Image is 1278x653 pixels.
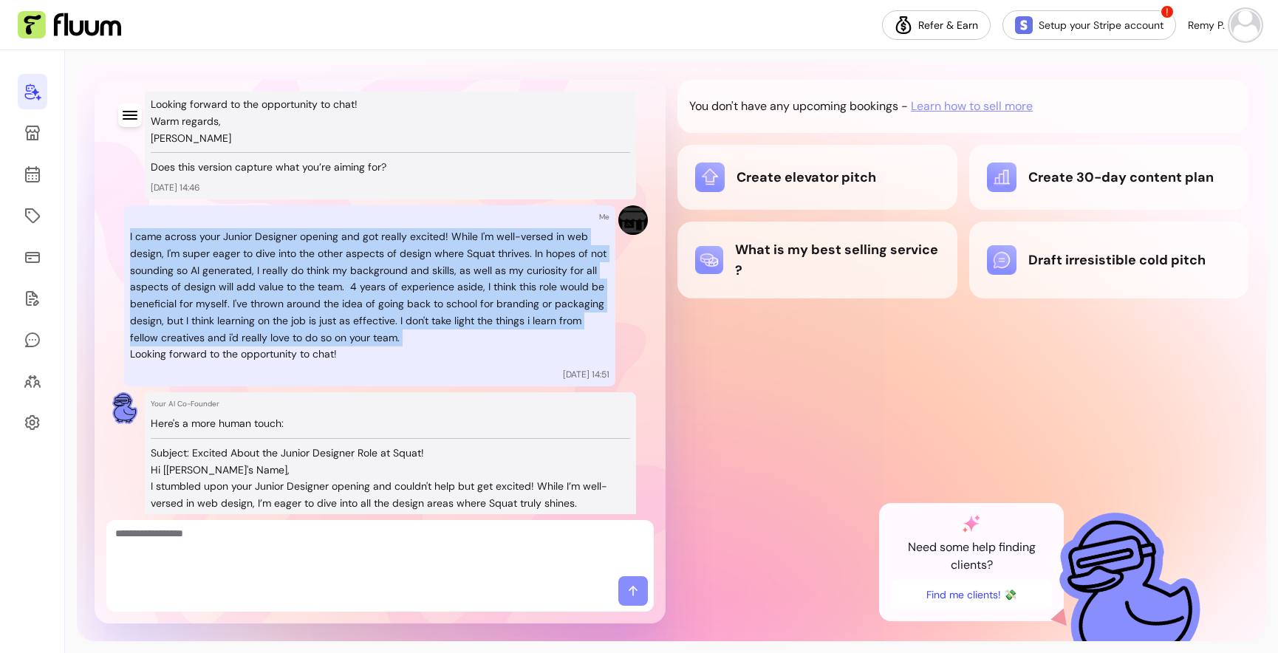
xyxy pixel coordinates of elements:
[599,211,609,222] p: Me
[18,322,47,358] a: My Messages
[618,205,648,235] img: Provider image
[963,515,980,533] img: AI Co-Founder gradient star
[151,462,630,479] p: Hi [[PERSON_NAME]'s Name],
[18,115,47,151] a: Storefront
[18,74,47,109] a: Home
[130,228,609,346] p: I came across your Junior Designer opening and got really excited! While I'm well-versed in web d...
[1231,10,1260,40] img: avatar
[1188,10,1260,40] button: avatarRemy P.
[891,580,1052,609] button: Find me clients! 💸
[1015,16,1033,34] img: Stripe Icon
[695,163,725,192] img: Create elevator pitch
[563,369,609,380] p: [DATE] 14:51
[151,159,630,176] p: Does this version capture what you’re aiming for?
[1002,10,1176,40] a: Setup your Stripe account
[987,163,1016,192] img: Create 30-day content plan
[115,526,645,570] textarea: Ask me anything...
[151,512,630,579] p: I believe my background, skills, and curiosity for all aspects of design will add real value to y...
[151,478,630,512] p: I stumbled upon your Junior Designer opening and couldn't help but get excited! While I’m well-ve...
[18,363,47,399] a: Clients
[18,11,121,39] img: Fluum Logo
[151,415,630,432] p: Here's a more human touch:
[695,239,940,281] div: What is my best selling service ?
[882,10,991,40] a: Refer & Earn
[18,405,47,440] a: Settings
[891,539,1052,574] p: Need some help finding clients?
[1188,18,1225,33] span: Remy P.
[151,96,630,113] p: Looking forward to the opportunity to chat!
[1160,4,1175,19] span: !
[112,392,137,424] img: AI Co-Founder avatar
[987,163,1231,192] div: Create 30-day content plan
[987,245,1231,275] div: Draft irresistible cold pitch
[130,346,609,363] p: Looking forward to the opportunity to chat!
[151,113,630,147] p: Warm regards, [PERSON_NAME]
[18,157,47,192] a: Calendar
[151,445,630,462] p: Subject: Excited About the Junior Designer Role at Squat!
[18,281,47,316] a: Forms
[911,98,1033,115] span: Learn how to sell more
[689,98,908,115] p: You don't have any upcoming bookings -
[18,198,47,233] a: Offerings
[151,182,630,194] p: [DATE] 14:46
[695,246,723,274] img: What is my best selling service ?
[695,163,940,192] div: Create elevator pitch
[151,398,630,409] p: Your AI Co-Founder
[18,239,47,275] a: Sales
[987,245,1016,275] img: Draft irresistible cold pitch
